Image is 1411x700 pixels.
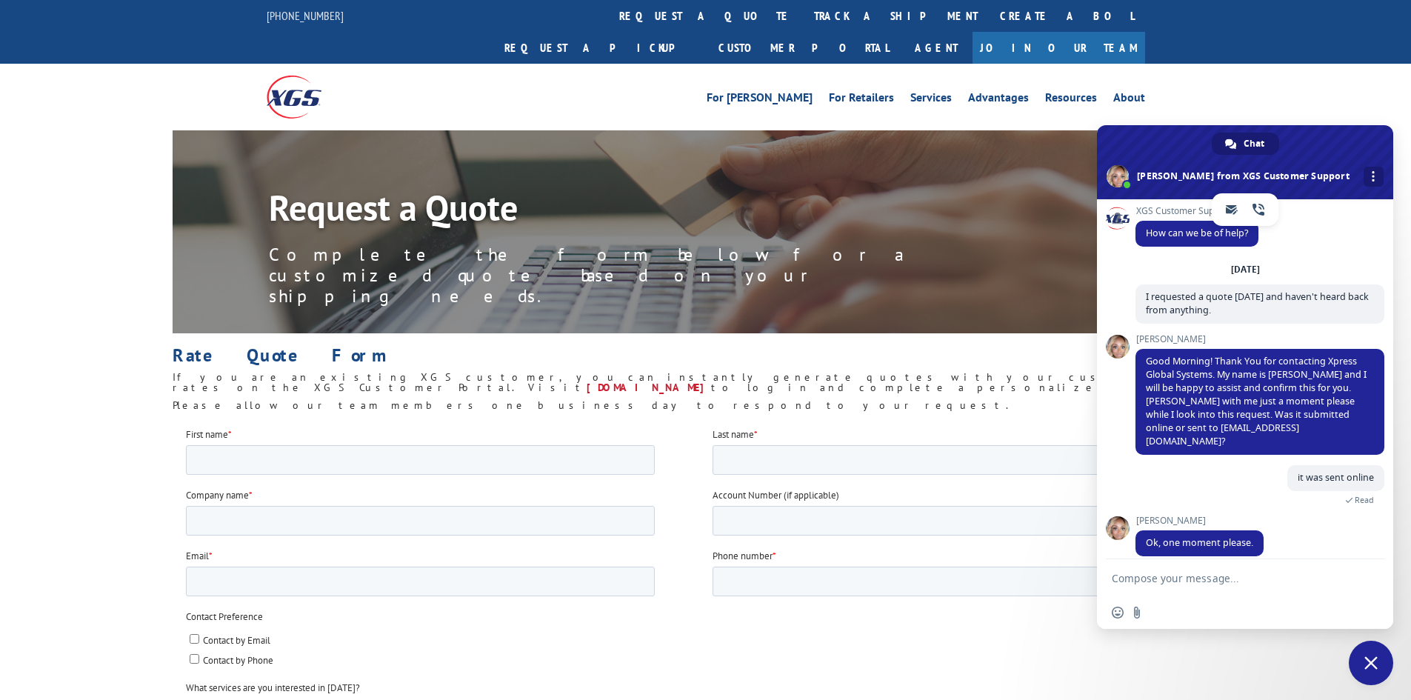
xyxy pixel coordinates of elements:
[973,32,1145,64] a: Join Our Team
[527,545,610,558] span: Destination Zip Code
[4,338,13,347] input: Warehousing
[1349,641,1393,685] a: Close chat
[1045,92,1097,108] a: Resources
[4,298,13,307] input: Truckload
[527,61,653,74] span: Account Number (if applicable)
[4,378,13,387] input: Custom Cutting
[1135,206,1258,216] span: XGS Customer Support
[17,358,116,370] span: Supply Chain Integration
[707,32,900,64] a: Customer Portal
[968,92,1029,108] a: Advantages
[527,1,568,13] span: Last name
[4,358,13,367] input: Supply Chain Integration
[1245,196,1272,223] a: phone
[17,378,79,390] span: Custom Cutting
[1298,471,1374,484] span: it was sent online
[17,207,84,219] span: Contact by Email
[4,207,13,216] input: Contact by Email
[1355,495,1374,505] span: Read
[4,278,13,287] input: LTL Shipping
[1113,92,1145,108] a: About
[1212,133,1279,155] a: Chat
[267,8,344,23] a: [PHONE_NUMBER]
[269,244,935,307] p: Complete the form below for a customized quote based on your shipping needs.
[1146,227,1248,239] span: How can we be of help?
[1146,536,1253,549] span: Ok, one moment please.
[527,562,1047,592] input: Enter your Zip or Postal Code
[17,318,96,330] span: Expedited Shipping
[4,318,13,327] input: Expedited Shipping
[17,518,50,530] span: Drayage
[1131,607,1143,619] span: Send a file
[17,478,95,490] span: LTL & Warehousing
[17,398,104,410] span: [GEOGRAPHIC_DATA]
[707,92,813,108] a: For [PERSON_NAME]
[173,400,1239,418] h6: Please allow our team members one business day to respond to your request.
[527,122,587,135] span: Phone number
[4,418,13,427] input: Pick and Pack Solutions
[1218,196,1245,223] a: email
[17,458,82,470] span: Total Operations
[4,498,13,507] input: LTL, Truckload & Warehousing
[1135,334,1384,344] span: [PERSON_NAME]
[17,227,87,239] span: Contact by Phone
[4,518,13,527] input: Drayage
[910,92,952,108] a: Services
[900,32,973,64] a: Agent
[1146,290,1369,316] span: I requested a quote [DATE] and haven't heard back from anything.
[1244,133,1264,155] span: Chat
[17,338,69,350] span: Warehousing
[1146,355,1367,447] span: Good Morning! Thank You for contacting Xpress Global Systems. My name is [PERSON_NAME] and I will...
[173,347,1239,372] h1: Rate Quote Form
[17,498,139,510] span: LTL, Truckload & Warehousing
[1112,607,1124,619] span: Insert an emoji
[4,227,13,236] input: Contact by Phone
[1231,265,1260,274] div: [DATE]
[829,92,894,108] a: For Retailers
[269,190,935,233] h1: Request a Quote
[173,370,1187,394] span: If you are an existing XGS customer, you can instantly generate quotes with your customized rates...
[17,298,56,310] span: Truckload
[4,478,13,487] input: LTL & Warehousing
[17,418,111,430] span: Pick and Pack Solutions
[4,438,13,447] input: Buyer
[587,381,711,394] a: [DOMAIN_NAME]
[1112,559,1349,596] textarea: Compose your message...
[17,278,68,290] span: LTL Shipping
[4,398,13,407] input: [GEOGRAPHIC_DATA]
[17,438,41,450] span: Buyer
[493,32,707,64] a: Request a pickup
[1135,516,1264,526] span: [PERSON_NAME]
[711,381,1186,394] span: to log in and complete a personalized quote.
[4,458,13,467] input: Total Operations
